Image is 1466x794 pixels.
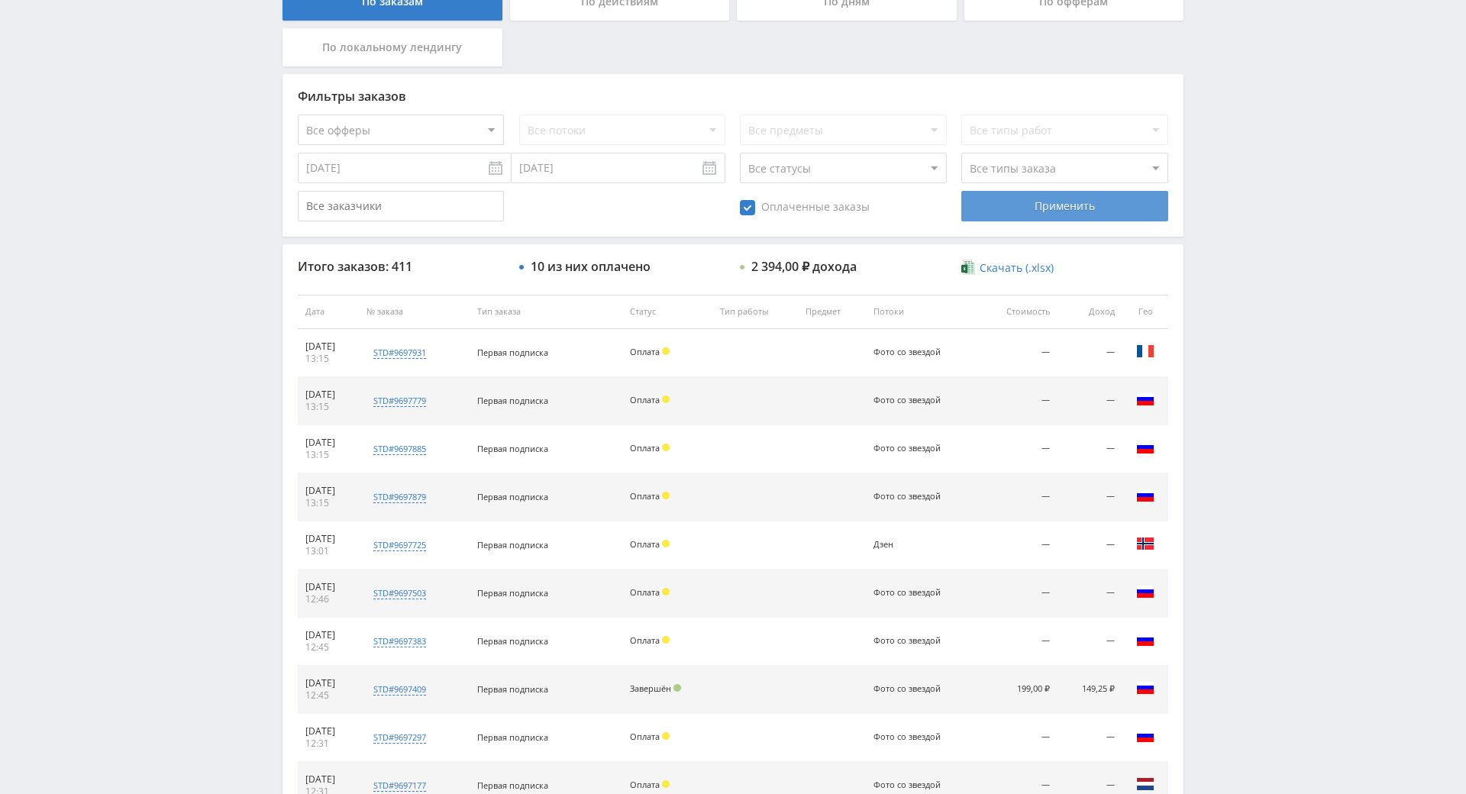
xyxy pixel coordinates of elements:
div: 12:45 [305,641,351,654]
span: Оплата [630,779,660,790]
td: — [1058,521,1122,570]
div: std#9697879 [373,491,426,503]
th: Тип работы [712,295,798,329]
span: Оплата [630,731,660,742]
span: Первая подписка [477,587,548,599]
div: 13:15 [305,497,351,509]
img: rus.png [1136,679,1154,697]
img: rus.png [1136,390,1154,408]
span: Холд [662,732,670,740]
input: Все заказчики [298,191,504,221]
img: rus.png [1136,486,1154,505]
td: 199,00 ₽ [977,666,1057,714]
td: — [977,570,1057,618]
img: nor.png [1136,534,1154,553]
div: Фото со звездой [873,395,942,405]
span: Оплата [630,442,660,453]
div: std#9697177 [373,779,426,792]
td: — [1058,714,1122,762]
a: Скачать (.xlsx) [961,260,1053,276]
span: Первая подписка [477,731,548,743]
div: 13:15 [305,353,351,365]
td: — [1058,473,1122,521]
div: Фото со звездой [873,347,942,357]
div: std#9697779 [373,395,426,407]
span: Оплата [630,586,660,598]
div: Фото со звездой [873,444,942,453]
div: Фильтры заказов [298,89,1168,103]
th: Стоимость [977,295,1057,329]
div: std#9697409 [373,683,426,696]
td: — [977,329,1057,377]
div: 12:46 [305,593,351,605]
div: 12:45 [305,689,351,702]
span: Оплата [630,394,660,405]
th: Гео [1122,295,1168,329]
div: std#9697297 [373,731,426,744]
span: Холд [662,540,670,547]
span: Оплата [630,346,660,357]
div: Применить [961,191,1167,221]
div: [DATE] [305,485,351,497]
td: 149,25 ₽ [1058,666,1122,714]
img: xlsx [961,260,974,275]
td: — [977,521,1057,570]
th: Доход [1058,295,1122,329]
span: Первая подписка [477,683,548,695]
span: Оплаченные заказы [740,200,870,215]
div: По локальному лендингу [283,28,502,66]
span: Оплата [630,538,660,550]
span: Первая подписка [477,395,548,406]
td: — [1058,377,1122,425]
img: nld.png [1136,775,1154,793]
span: Первая подписка [477,443,548,454]
td: — [1058,329,1122,377]
div: Фото со звездой [873,732,942,742]
div: 12:31 [305,738,351,750]
span: Первая подписка [477,779,548,791]
th: Тип заказа [470,295,622,329]
div: Фото со звездой [873,636,942,646]
img: rus.png [1136,727,1154,745]
div: Фото со звездой [873,492,942,502]
div: [DATE] [305,725,351,738]
span: Первая подписка [477,491,548,502]
span: Холд [662,492,670,499]
td: — [1058,618,1122,666]
td: — [1058,570,1122,618]
span: Холд [662,780,670,788]
div: Фото со звездой [873,780,942,790]
div: [DATE] [305,341,351,353]
th: Предмет [798,295,866,329]
img: rus.png [1136,583,1154,601]
span: Оплата [630,490,660,502]
div: [DATE] [305,581,351,593]
div: std#9697931 [373,347,426,359]
div: Дзен [873,540,942,550]
div: Фото со звездой [873,684,942,694]
div: Итого заказов: 411 [298,260,504,273]
th: Дата [298,295,359,329]
span: Первая подписка [477,347,548,358]
td: — [977,473,1057,521]
div: [DATE] [305,677,351,689]
img: rus.png [1136,631,1154,649]
img: fra.png [1136,342,1154,360]
div: 13:15 [305,401,351,413]
div: [DATE] [305,629,351,641]
div: std#9697503 [373,587,426,599]
span: Холд [662,395,670,403]
span: Оплата [630,634,660,646]
div: [DATE] [305,437,351,449]
div: 10 из них оплачено [531,260,651,273]
div: [DATE] [305,533,351,545]
span: Холд [662,444,670,451]
th: Потоки [866,295,977,329]
td: — [1058,425,1122,473]
div: std#9697885 [373,443,426,455]
div: 13:15 [305,449,351,461]
div: std#9697725 [373,539,426,551]
td: — [977,425,1057,473]
th: Статус [622,295,712,329]
span: Холд [662,347,670,355]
